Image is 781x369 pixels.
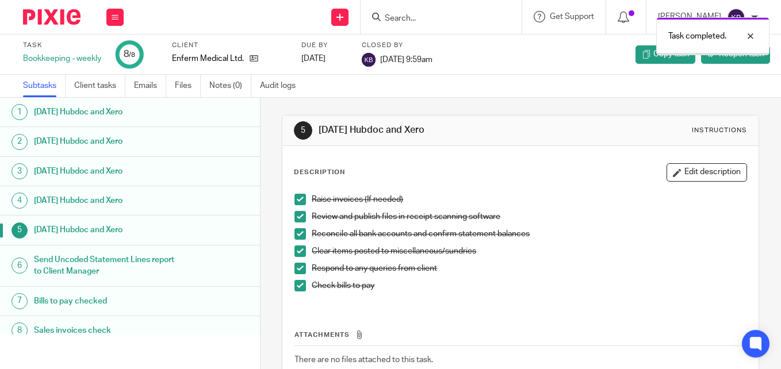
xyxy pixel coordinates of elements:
img: svg%3E [362,53,376,67]
h1: [DATE] Hubdoc and Xero [34,163,177,180]
div: Instructions [692,126,747,135]
div: 1 [12,104,28,120]
label: Due by [301,41,347,50]
p: Respond to any queries from client [312,263,746,274]
button: Edit description [667,163,747,182]
div: 6 [12,257,28,274]
div: 5 [294,121,312,140]
p: Check bills to pay [312,280,746,291]
p: Clear items posted to miscellaneous/sundries [312,245,746,257]
p: Description [294,168,345,177]
label: Closed by [362,41,432,50]
a: Files [175,75,201,97]
h1: Bills to pay checked [34,293,177,310]
div: 4 [12,193,28,209]
div: Bookkeeping - weekly [23,53,101,64]
h1: [DATE] Hubdoc and Xero [319,124,545,136]
small: /8 [129,52,135,58]
span: [DATE] 9:59am [380,55,432,63]
label: Task [23,41,101,50]
h1: [DATE] Hubdoc and Xero [34,133,177,150]
img: Pixie [23,9,81,25]
div: 2 [12,134,28,150]
p: Review and publish files in receipt scanning software [312,211,746,222]
img: svg%3E [727,8,745,26]
h1: Sales invoices check [34,322,177,339]
h1: [DATE] Hubdoc and Xero [34,192,177,209]
div: [DATE] [301,53,347,64]
h1: [DATE] Hubdoc and Xero [34,221,177,239]
a: Subtasks [23,75,66,97]
a: Client tasks [74,75,125,97]
p: Task completed. [668,30,726,42]
h1: [DATE] Hubdoc and Xero [34,103,177,121]
p: Reconcile all bank accounts and confirm statement balances [312,228,746,240]
div: 7 [12,293,28,309]
div: 8 [124,48,135,61]
a: Emails [134,75,166,97]
span: There are no files attached to this task. [294,356,433,364]
div: 5 [12,222,28,239]
h1: Send Uncoded Statement Lines report to Client Manager [34,251,177,280]
input: Search [384,14,487,24]
p: Enferm Medical Ltd. [172,53,244,64]
a: Notes (0) [209,75,251,97]
a: Audit logs [260,75,304,97]
p: Raise invoices (If needed) [312,194,746,205]
div: 8 [12,322,28,339]
div: 3 [12,163,28,179]
span: Attachments [294,332,350,338]
label: Client [172,41,287,50]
